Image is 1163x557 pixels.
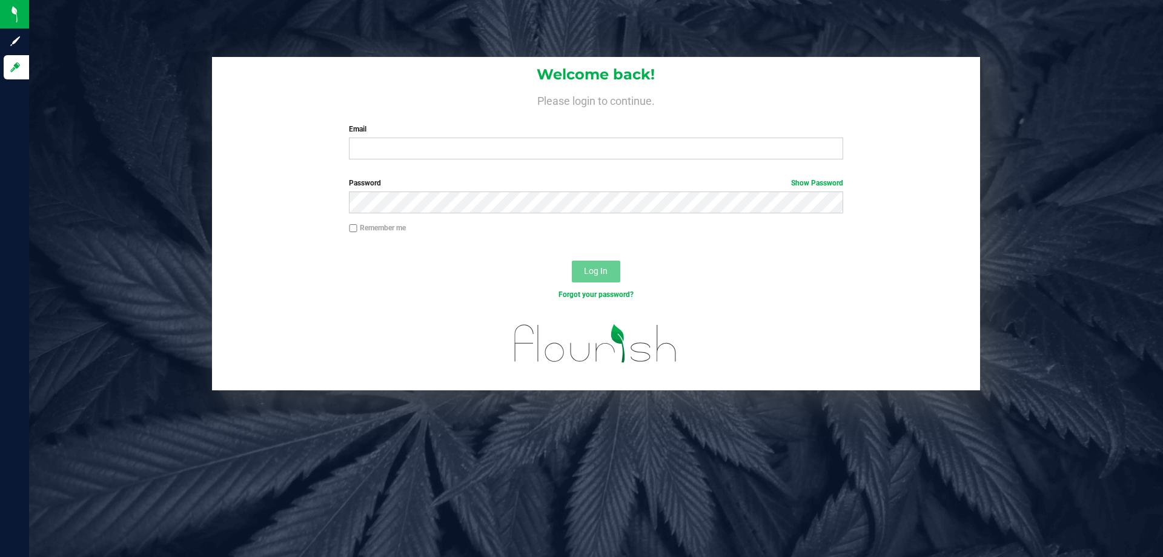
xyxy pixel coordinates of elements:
[500,313,692,375] img: flourish_logo.svg
[558,290,634,299] a: Forgot your password?
[9,61,21,73] inline-svg: Log in
[584,266,608,276] span: Log In
[349,222,406,233] label: Remember me
[349,124,843,135] label: Email
[212,67,980,82] h1: Welcome back!
[572,261,620,282] button: Log In
[9,35,21,47] inline-svg: Sign up
[212,92,980,107] h4: Please login to continue.
[349,224,357,233] input: Remember me
[791,179,843,187] a: Show Password
[349,179,381,187] span: Password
